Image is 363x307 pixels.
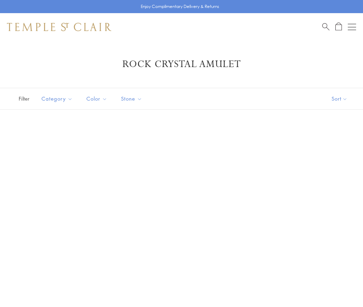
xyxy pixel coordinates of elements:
[7,23,111,31] img: Temple St. Clair
[36,91,78,106] button: Category
[118,94,147,103] span: Stone
[322,22,329,31] a: Search
[116,91,147,106] button: Stone
[38,94,78,103] span: Category
[316,88,363,109] button: Show sort by
[348,23,356,31] button: Open navigation
[141,3,219,10] p: Enjoy Complimentary Delivery & Returns
[335,22,342,31] a: Open Shopping Bag
[83,94,112,103] span: Color
[17,58,346,71] h1: Rock Crystal Amulet
[81,91,112,106] button: Color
